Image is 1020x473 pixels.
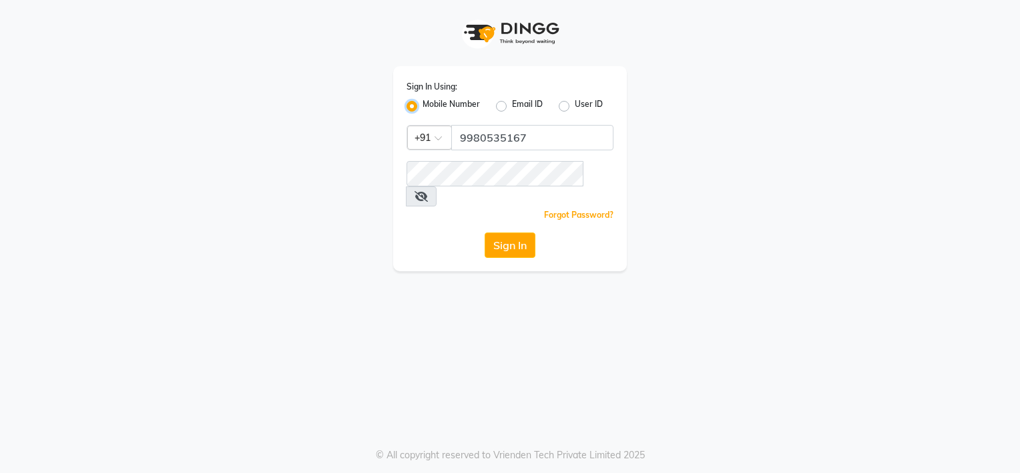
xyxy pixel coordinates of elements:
label: Mobile Number [423,98,480,114]
button: Sign In [485,232,535,258]
input: Username [451,125,613,150]
input: Username [407,161,583,186]
img: logo1.svg [457,13,563,53]
a: Forgot Password? [544,210,613,220]
label: Email ID [512,98,543,114]
label: Sign In Using: [407,81,457,93]
label: User ID [575,98,603,114]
